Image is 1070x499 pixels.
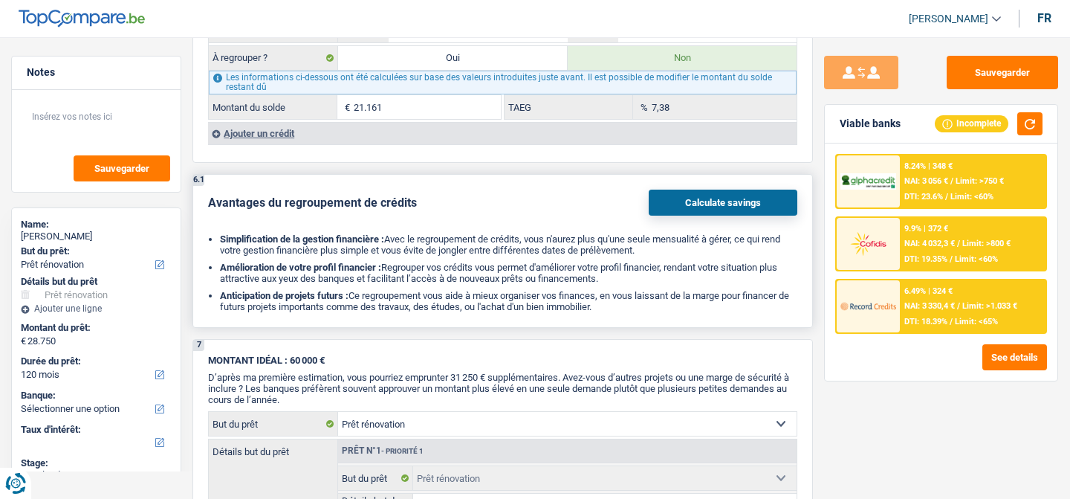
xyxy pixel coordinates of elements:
[21,322,169,334] label: Montant du prêt:
[220,262,797,284] li: Regrouper vos crédits vous permet d'améliorer votre profil financier, rendant votre situation plu...
[19,10,145,28] img: TopCompare Logo
[21,355,169,367] label: Durée du prêt:
[220,262,381,273] b: Amélioration de votre profil financier :
[904,192,943,202] span: DTI: 23.6%
[840,173,895,190] img: AlphaCredit
[337,95,354,119] span: €
[220,290,797,312] li: Ce regroupement vous aide à mieux organiser vos finances, en vous laissant de la marge pour finan...
[338,466,413,490] label: But du prêt
[21,390,169,402] label: Banque:
[950,176,953,186] span: /
[220,234,797,256] li: Avec le regroupement de crédits, vous n'aurez plus qu'une seule mensualité à gérer, ce qui rend v...
[945,192,948,202] span: /
[568,46,797,70] label: Non
[950,317,953,326] span: /
[897,7,1001,31] a: [PERSON_NAME]
[649,190,797,216] button: Calculate savings
[74,155,170,181] button: Sauvegarder
[909,13,988,25] span: [PERSON_NAME]
[338,46,568,70] label: Oui
[209,95,337,119] label: Montant du solde
[962,239,1011,248] span: Limit: >800 €
[208,355,325,366] span: MONTANT IDÉAL : 60 000 €
[957,239,960,248] span: /
[381,447,424,455] span: - Priorité 1
[21,469,172,481] div: New leads
[935,115,1008,132] div: Incomplete
[904,286,953,296] div: 6.49% | 324 €
[209,71,797,94] div: Les informations ci-dessous ont été calculées sur base des valeurs introduites juste avant. Il es...
[982,344,1047,370] button: See details
[209,46,338,70] label: À regrouper ?
[904,176,948,186] span: NAI: 3 056 €
[27,66,166,79] h5: Notes
[904,224,948,234] div: 9.9% | 372 €
[904,301,955,311] span: NAI: 3 330,4 €
[338,446,427,456] div: Prêt n°1
[840,117,901,130] div: Viable banks
[840,292,895,320] img: Record Credits
[633,95,652,119] span: %
[209,412,338,436] label: But du prêt
[21,303,172,314] div: Ajouter une ligne
[1037,11,1051,25] div: fr
[904,239,955,248] span: NAI: 4 032,3 €
[950,254,953,264] span: /
[208,122,797,144] div: Ajouter un crédit
[21,219,172,231] div: Name:
[957,301,960,311] span: /
[193,340,204,351] div: 7
[950,192,993,202] span: Limit: <60%
[208,196,417,210] div: Avantages du regroupement de crédits
[208,372,789,405] span: D’après ma première estimation, vous pourriez emprunter 31 250 € supplémentaires. Avez-vous d’aut...
[904,254,947,264] span: DTI: 19.35%
[21,245,169,257] label: But du prêt:
[904,161,953,171] div: 8.24% | 348 €
[21,424,169,436] label: Taux d'intérêt:
[904,317,947,326] span: DTI: 18.39%
[505,95,633,119] label: TAEG
[193,175,204,186] div: 6.1
[955,254,998,264] span: Limit: <60%
[209,440,337,457] label: Détails but du prêt
[955,317,998,326] span: Limit: <65%
[956,176,1004,186] span: Limit: >750 €
[220,290,348,301] b: Anticipation de projets futurs :
[21,276,172,288] div: Détails but du prêt
[94,164,149,173] span: Sauvegarder
[21,457,172,469] div: Stage:
[840,230,895,257] img: Cofidis
[21,335,26,347] span: €
[962,301,1017,311] span: Limit: >1.033 €
[947,56,1058,89] button: Sauvegarder
[21,231,172,242] div: [PERSON_NAME]
[220,234,384,245] b: Simplification de la gestion financière :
